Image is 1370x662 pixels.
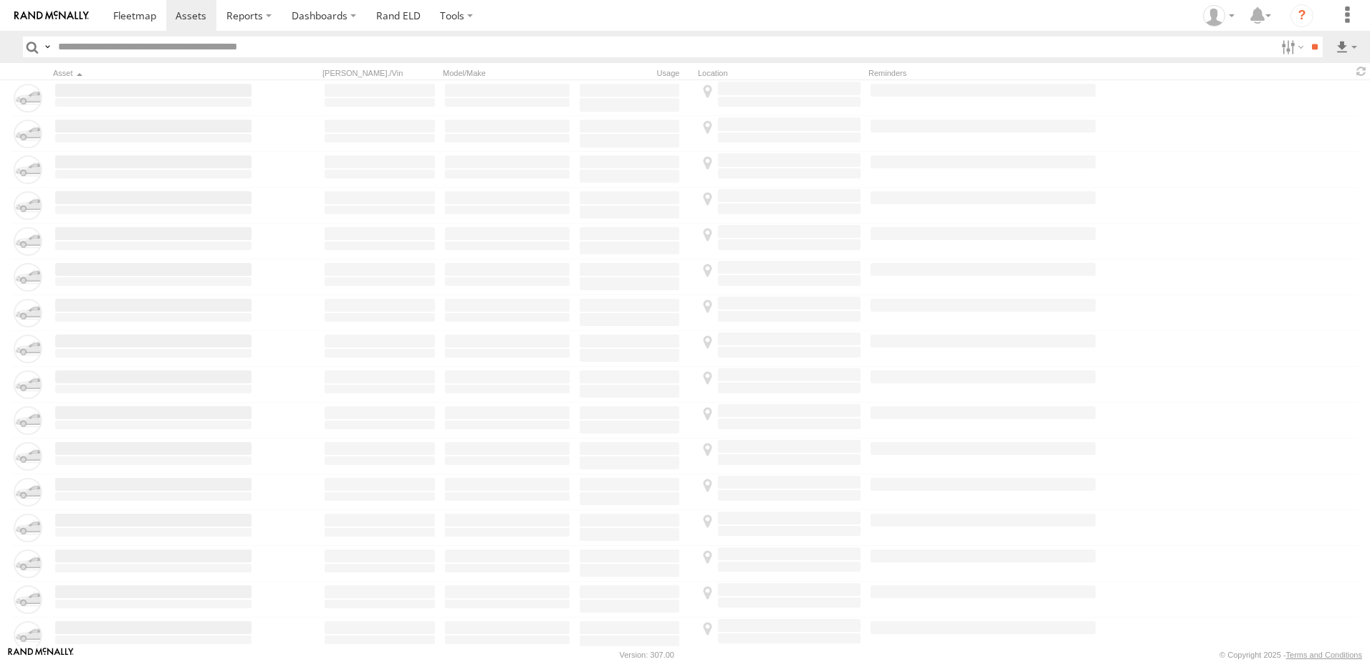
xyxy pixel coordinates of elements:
[1220,651,1362,659] div: © Copyright 2025 -
[14,11,89,21] img: rand-logo.svg
[1334,37,1359,57] label: Export results as...
[1290,4,1313,27] i: ?
[698,68,863,78] div: Location
[578,68,692,78] div: Usage
[1275,37,1306,57] label: Search Filter Options
[1286,651,1362,659] a: Terms and Conditions
[868,68,1098,78] div: Reminders
[443,68,572,78] div: Model/Make
[620,651,674,659] div: Version: 307.00
[1198,5,1240,27] div: Tim Zylstra
[42,37,53,57] label: Search Query
[8,648,74,662] a: Visit our Website
[1353,64,1370,78] span: Refresh
[53,68,254,78] div: Click to Sort
[322,68,437,78] div: [PERSON_NAME]./Vin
